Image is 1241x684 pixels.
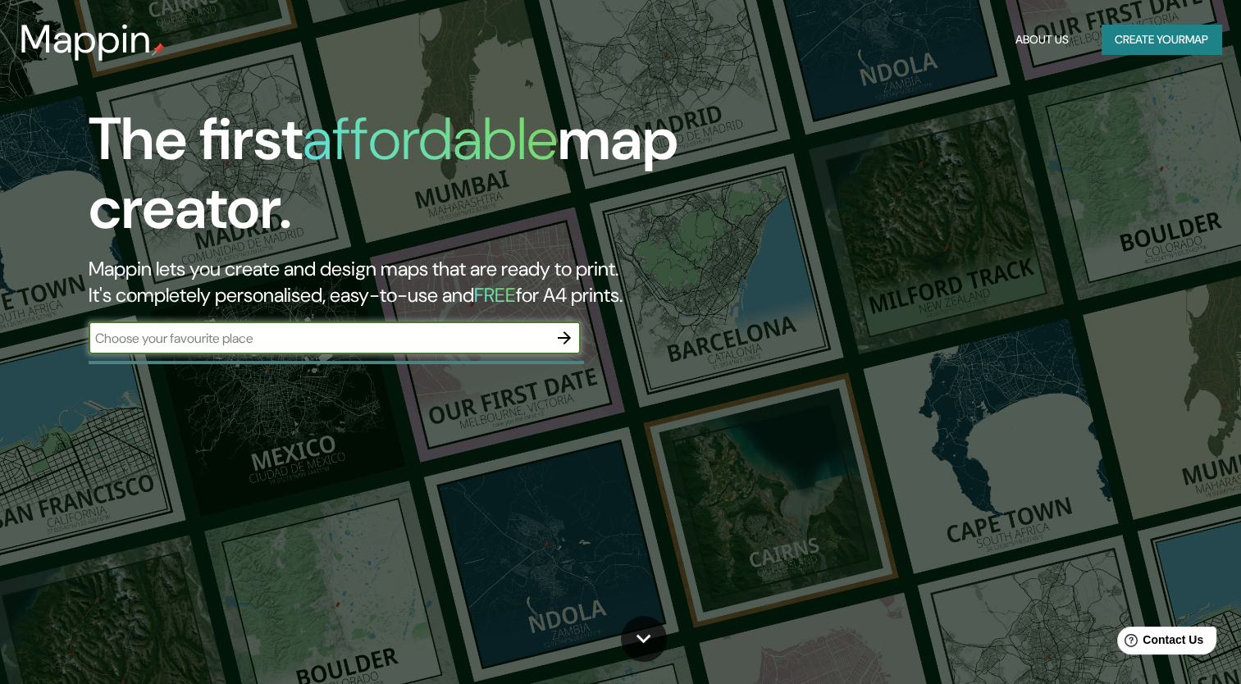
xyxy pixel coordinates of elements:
h5: FREE [474,282,516,308]
h1: The first map creator. [89,105,709,256]
button: Create yourmap [1102,25,1221,55]
h1: affordable [303,101,558,177]
iframe: Help widget launcher [1095,620,1223,666]
h3: Mappin [20,16,152,62]
h2: Mappin lets you create and design maps that are ready to print. It's completely personalised, eas... [89,256,709,308]
img: mappin-pin [152,43,165,56]
input: Choose your favourite place [89,329,548,348]
button: About Us [1009,25,1075,55]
